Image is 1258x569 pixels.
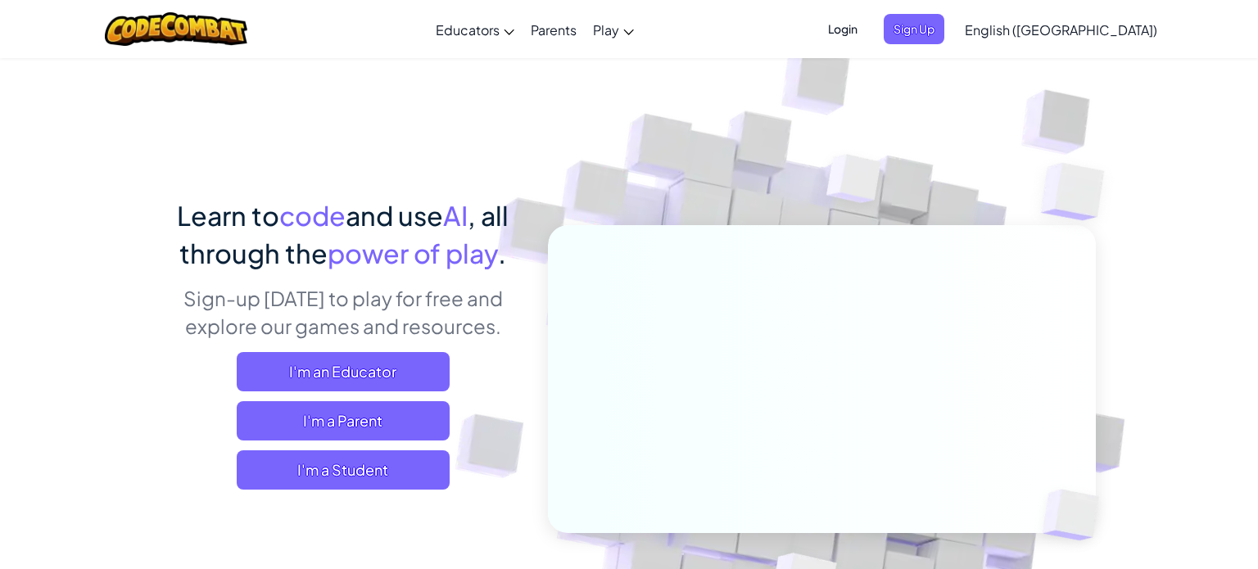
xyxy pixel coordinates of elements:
[237,450,450,490] button: I'm a Student
[346,199,443,232] span: and use
[498,237,506,269] span: .
[965,21,1157,38] span: English ([GEOGRAPHIC_DATA])
[523,7,585,52] a: Parents
[796,122,914,244] img: Overlap cubes
[443,199,468,232] span: AI
[177,199,279,232] span: Learn to
[593,21,619,38] span: Play
[428,7,523,52] a: Educators
[237,401,450,440] a: I'm a Parent
[818,14,867,44] button: Login
[436,21,500,38] span: Educators
[237,352,450,391] a: I'm an Educator
[884,14,944,44] button: Sign Up
[957,7,1165,52] a: English ([GEOGRAPHIC_DATA])
[162,284,523,340] p: Sign-up [DATE] to play for free and explore our games and resources.
[1008,123,1150,261] img: Overlap cubes
[279,199,346,232] span: code
[585,7,642,52] a: Play
[328,237,498,269] span: power of play
[105,12,248,46] img: CodeCombat logo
